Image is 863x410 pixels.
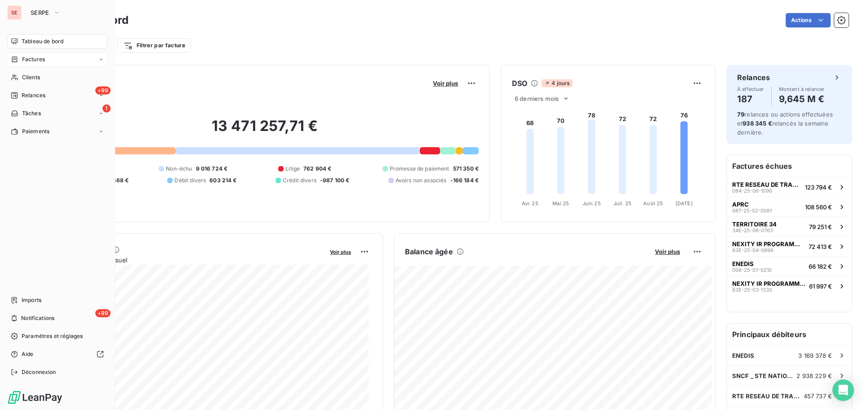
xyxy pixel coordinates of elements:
button: TERRITOIRE 3434E-25-06-076379 251 € [727,216,852,236]
button: Voir plus [327,248,354,256]
span: 1 [102,104,111,113]
button: RTE RESEAU DE TRANSPORT ELECTRICITE084-25-06-1596123 794 € [727,177,852,197]
span: -166 184 € [450,176,479,185]
button: Voir plus [652,248,683,256]
span: À effectuer [737,86,764,92]
span: Imports [22,296,41,304]
span: Non-échu [166,165,192,173]
span: ENEDIS [732,260,754,267]
span: 603 214 € [209,176,236,185]
button: Actions [786,13,831,27]
span: 108 560 € [805,203,832,211]
tspan: [DATE] [676,200,693,207]
h6: Factures échues [727,155,852,177]
span: 3 169 378 € [798,352,832,359]
span: 084-25-06-1596 [732,188,772,194]
span: 2 938 229 € [796,372,832,379]
h6: Principaux débiteurs [727,324,852,345]
span: Voir plus [433,80,458,87]
span: Tâches [22,109,41,117]
span: 457 737 € [804,392,832,400]
span: Déconnexion [22,368,56,376]
tspan: Juil. 25 [614,200,632,207]
span: Voir plus [655,248,680,255]
span: Litige [285,165,300,173]
h6: DSO [512,78,527,89]
span: RTE RESEAU DE TRANSPORT ELECTRICITE [732,181,801,188]
a: Aide [7,347,107,361]
h4: 9,645 M € [779,92,825,106]
span: ENEDIS [732,352,754,359]
img: Logo LeanPay [7,390,63,405]
span: -987 100 € [320,176,350,185]
span: SERPE [31,9,49,16]
button: APRC087-25-02-0081108 560 € [727,197,852,216]
div: Open Intercom Messenger [832,379,854,401]
span: 006-25-07-0210 [732,267,772,273]
span: 762 904 € [303,165,331,173]
span: Avoirs non associés [396,176,447,185]
span: Factures [22,55,45,63]
span: Notifications [21,314,54,322]
span: Paramètres et réglages [22,332,83,340]
span: 66 182 € [809,263,832,270]
span: RTE RESEAU DE TRANSPORT ELECTRICITE [732,392,804,400]
span: 938 345 € [743,120,772,127]
span: APRC [732,201,749,208]
h6: Balance âgée [405,246,453,257]
span: 72 413 € [809,243,832,250]
div: SE [7,5,22,20]
button: Voir plus [430,79,461,87]
span: Débit divers [174,176,206,185]
span: 79 [737,111,744,118]
span: Paiements [22,127,49,135]
button: NEXITY IR PROGRAMMES REGION SUD83E-25-03-133061 997 € [727,276,852,296]
span: 087-25-02-0081 [732,208,772,213]
span: Voir plus [330,249,351,255]
span: NEXITY IR PROGRAMMES REGION SUD [732,240,805,248]
span: Tableau de bord [22,37,63,45]
tspan: Août 25 [643,200,663,207]
tspan: Mai 25 [552,200,569,207]
h6: Relances [737,72,770,83]
span: 61 997 € [809,283,832,290]
span: relances ou actions effectuées et relancés la semaine dernière. [737,111,833,136]
h2: 13 471 257,71 € [51,117,479,144]
span: Promesse de paiement [390,165,449,173]
span: Chiffre d'affaires mensuel [51,255,324,265]
span: NEXITY IR PROGRAMMES REGION SUD [732,280,805,287]
span: 83E-25-03-1330 [732,287,772,293]
h4: 187 [737,92,764,106]
span: 9 016 724 € [196,165,228,173]
span: 123 794 € [805,184,832,191]
span: 6 derniers mois [515,95,559,102]
span: Aide [22,350,34,358]
button: Filtrer par facture [117,38,191,53]
span: Crédit divers [283,176,316,185]
span: 79 251 € [809,223,832,230]
span: 571 350 € [453,165,479,173]
span: 4 jours [542,79,572,87]
span: 83E-25-04-0898 [732,248,774,253]
span: Montant à relancer [779,86,825,92]
button: ENEDIS006-25-07-021066 182 € [727,256,852,276]
span: SNCF _ STE NATIONALE [732,372,796,379]
span: Clients [22,73,40,81]
span: Relances [22,91,45,99]
span: +99 [95,309,111,317]
span: 34E-25-06-0763 [732,228,773,233]
tspan: Juin 25 [583,200,601,207]
span: +99 [95,86,111,95]
tspan: Avr. 25 [522,200,538,207]
span: TERRITOIRE 34 [732,221,777,228]
button: NEXITY IR PROGRAMMES REGION SUD83E-25-04-089872 413 € [727,236,852,256]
